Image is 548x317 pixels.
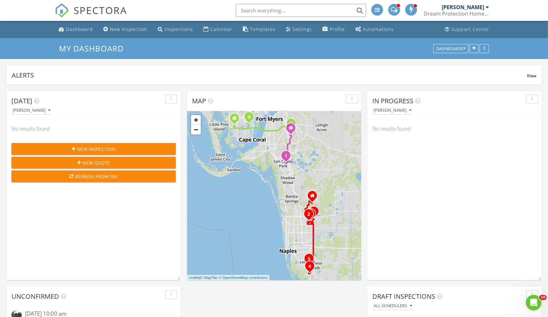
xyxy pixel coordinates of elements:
a: Support Center [442,23,492,36]
button: All schedulers [372,302,413,310]
div: 28263, Jeneva Way, Bonita Springs FL 34135 [312,195,316,199]
span: [DATE] [11,96,32,105]
a: Calendar [201,23,235,36]
span: 10 [539,295,547,300]
i: 4 [308,264,311,269]
div: 9091 Morris Rd, Fort Myers, FL 33967 [286,155,290,159]
span: Map [192,96,206,105]
div: 410 SE 10th Ct, Cape Coral, FL 33990 [250,110,254,114]
button: [PERSON_NAME] [11,106,52,115]
div: 3025 Crystal Lake Dr, Naples, FL 34120 [314,211,318,215]
div: 2003 SW 22nd Court, Cape Coral FL 33991 [234,118,238,122]
div: Dashboard [66,26,93,32]
button: New Quote [11,157,176,168]
a: New Inspection [101,23,150,36]
div: [PERSON_NAME] [374,108,411,113]
div: No results found [7,120,181,137]
img: The Best Home Inspection Software - Spectora [55,3,69,18]
div: Dashboards [436,46,466,51]
div: 3945 Upolo Ln, Naples, FL 34119 [309,214,313,218]
a: SPECTORA [55,9,127,22]
a: Automations (Advanced) [353,23,396,36]
span: New Inspection [77,146,115,152]
div: No results found [367,120,541,137]
a: Settings [283,23,315,36]
a: Company Profile [320,23,348,36]
input: Search everything... [236,4,366,17]
i: 1 [313,209,315,214]
div: Support Center [451,26,489,32]
a: Dashboard [56,23,96,36]
div: 1704 SE 8th Ave, Cape Coral, FL 33990 [249,117,253,121]
span: Unconfirmed [11,292,59,301]
a: Leaflet [189,276,200,280]
a: Inspections [155,23,196,36]
a: © OpenStreetMap contributors [219,276,268,280]
a: Templates [240,23,278,36]
div: Alerts [12,71,527,79]
div: Templates [250,26,275,32]
div: Settings [292,26,312,32]
div: Inspections [165,26,193,32]
a: Zoom in [191,115,201,125]
button: Dashboards [433,44,468,53]
span: Draft Inspections [372,292,435,301]
i: 2 [307,212,310,217]
div: Dream Protection Home Inspection LLC [424,10,489,17]
button: New Inspection [11,143,176,155]
div: pond cypress st , fort Myers fl 33913 [291,128,295,132]
div: [PERSON_NAME] [13,108,51,113]
div: [PERSON_NAME] [442,4,484,10]
button: [PERSON_NAME] [372,106,413,115]
div: All schedulers [374,304,412,308]
span: New Quote [82,159,110,166]
div: 148 Cypress View Dr, Naples, FL 34113 [310,266,314,270]
div: Profile [330,26,345,32]
div: Refresh from ISN [17,173,170,180]
i: 1 [285,154,287,158]
button: Refresh from ISN [11,170,176,182]
div: 10515 Bellagio Dr, Fort Myers, FL 33913 [291,123,295,127]
a: My Dashboard [59,43,129,54]
div: 4551 Tamarind Way, Naples, FL 34119 [311,213,315,217]
span: In Progress [372,96,413,105]
span: SPECTORA [74,3,127,17]
i: 1 [290,122,292,126]
div: 8123 Palomino Dr, Naples, FL 34113 [309,258,313,262]
div: New Inspection [110,26,147,32]
i: 4 [248,115,250,120]
a: Zoom out [191,125,201,135]
i: 5 [308,257,310,261]
iframe: Intercom live chat [526,295,541,310]
span: View [527,73,536,79]
div: | [187,275,269,281]
div: Calendar [210,26,232,32]
div: Automations [363,26,394,32]
a: © MapTiler [200,276,218,280]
